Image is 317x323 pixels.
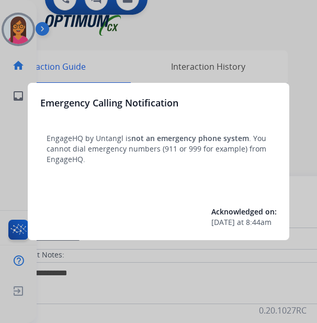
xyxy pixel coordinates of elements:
span: 8:44am [246,217,271,228]
span: [DATE] [211,217,235,228]
h3: Emergency Calling Notification [40,95,178,110]
span: Acknowledged on: [211,207,277,217]
p: EngageHQ by Untangl is . You cannot dial emergency numbers (911 or 999 for example) from EngageHQ. [47,133,270,165]
p: 0.20.1027RC [259,304,307,317]
span: not an emergency phone system [131,133,249,143]
div: at [211,217,277,228]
